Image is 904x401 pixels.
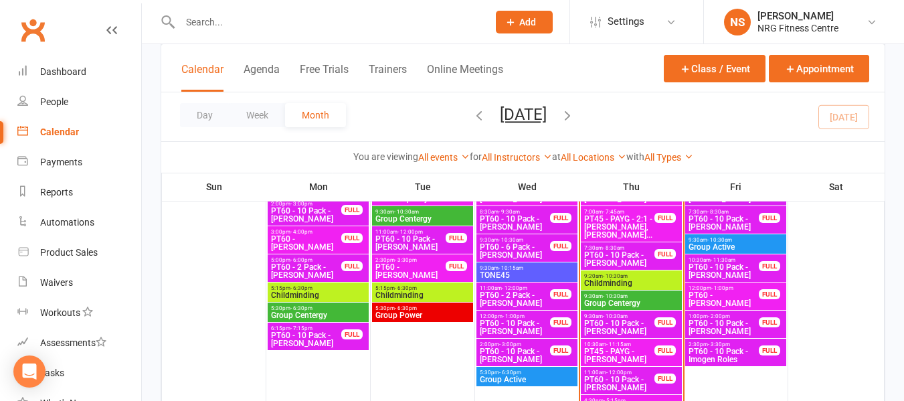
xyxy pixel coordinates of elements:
span: 9:30am [688,237,784,243]
div: Assessments [40,337,106,348]
button: Agenda [244,63,280,92]
span: - 2:00pm [708,313,730,319]
span: 9:30am [479,265,575,271]
span: 5:15pm [270,285,366,291]
span: 12:00pm [688,285,759,291]
span: - 10:30am [499,237,523,243]
span: PT60 - 10 Pack - [PERSON_NAME] [688,263,759,279]
div: NRG Fitness Centre [757,22,838,34]
span: 5:30pm [270,305,366,311]
span: - 12:00pm [397,229,423,235]
span: PT60 - [PERSON_NAME] [688,291,759,307]
span: 3:00pm [270,229,342,235]
span: 5:30pm [479,370,575,376]
a: Tasks [17,358,141,388]
div: FULL [341,233,363,243]
span: 5:00pm [270,257,342,263]
span: 7:30am [583,245,655,251]
span: - 10:30am [603,313,628,319]
span: 5:15pm [375,285,470,291]
div: FULL [759,345,780,355]
a: People [17,87,141,117]
a: Waivers [17,268,141,298]
span: PT60 - 10 Pack - [PERSON_NAME] [479,215,551,231]
div: People [40,96,68,107]
span: - 7:45am [603,209,624,215]
span: Group Power [375,311,470,319]
div: FULL [654,374,676,384]
span: - 4:00pm [290,229,312,235]
div: FULL [654,345,676,355]
span: 2:30pm [375,257,446,263]
button: Class / Event [664,55,765,82]
a: Assessments [17,328,141,358]
span: - 11:30am [711,257,735,263]
span: - 1:00pm [503,313,525,319]
span: - 6:30pm [290,305,312,311]
div: Payments [40,157,82,167]
span: Add [519,17,536,27]
span: PT60 - 10 Pack - [PERSON_NAME] [270,331,342,347]
span: 11:00am [479,285,551,291]
span: PT60 - [PERSON_NAME] [375,263,446,279]
span: - 6:00pm [290,257,312,263]
strong: with [626,151,644,162]
span: PT45 - PAYG - 2:1 - [PERSON_NAME], [PERSON_NAME]... [583,215,655,239]
span: - 6:30pm [290,285,312,291]
span: - 12:00pm [502,285,527,291]
span: PT60 - 10 Pack - [PERSON_NAME] [688,319,759,335]
span: PT60 - 10 Pack - [PERSON_NAME] [479,347,551,364]
th: Tue [371,173,475,201]
span: PT60 - 2 Pack - [PERSON_NAME] [270,263,342,279]
span: PT60 - 10 Pack - [PERSON_NAME] [375,235,446,251]
span: - 11:15am [606,341,631,347]
span: PT60 - 10 Pack - Imogen Roles [688,347,759,364]
span: Group Centergy [583,299,679,307]
button: Week [230,103,285,127]
span: 5:30pm [375,305,470,311]
div: Product Sales [40,247,98,258]
div: [PERSON_NAME] [757,10,838,22]
strong: at [552,151,561,162]
span: 6:15pm [270,325,342,331]
div: FULL [550,241,571,251]
span: 7:30am [688,209,759,215]
a: All Types [644,152,693,163]
span: 2:00pm [479,341,551,347]
a: All Locations [561,152,626,163]
span: Group Centergy [270,311,366,319]
div: FULL [654,213,676,223]
th: Fri [684,173,788,201]
span: PT60 - 6 Pack - [PERSON_NAME] [479,243,551,259]
span: - 1:00pm [711,285,733,291]
div: FULL [759,317,780,327]
div: Reports [40,187,73,197]
a: Payments [17,147,141,177]
span: - 6:30pm [499,370,521,376]
div: FULL [759,261,780,271]
span: Settings [608,7,644,37]
button: [DATE] [500,105,547,124]
span: PT60 - 10 Pack - [PERSON_NAME] [479,319,551,335]
span: - 8:30am [707,209,729,215]
a: Calendar [17,117,141,147]
th: Mon [266,173,371,201]
div: FULL [446,261,467,271]
span: 11:00am [583,370,655,376]
span: PT60 - 10 Pack - [PERSON_NAME] [583,376,655,392]
span: 2:30pm [688,341,759,347]
span: TONE45 [479,271,575,279]
span: 11:00am [375,229,446,235]
span: - 3:00pm [290,201,312,207]
span: 10:30am [688,257,759,263]
span: - 3:00pm [499,341,521,347]
span: - 10:30am [707,237,732,243]
a: Reports [17,177,141,208]
button: Add [496,11,553,33]
div: FULL [341,329,363,339]
button: Appointment [769,55,869,82]
div: FULL [759,213,780,223]
span: 2:00pm [270,201,342,207]
a: Clubworx [16,13,50,47]
th: Thu [579,173,684,201]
